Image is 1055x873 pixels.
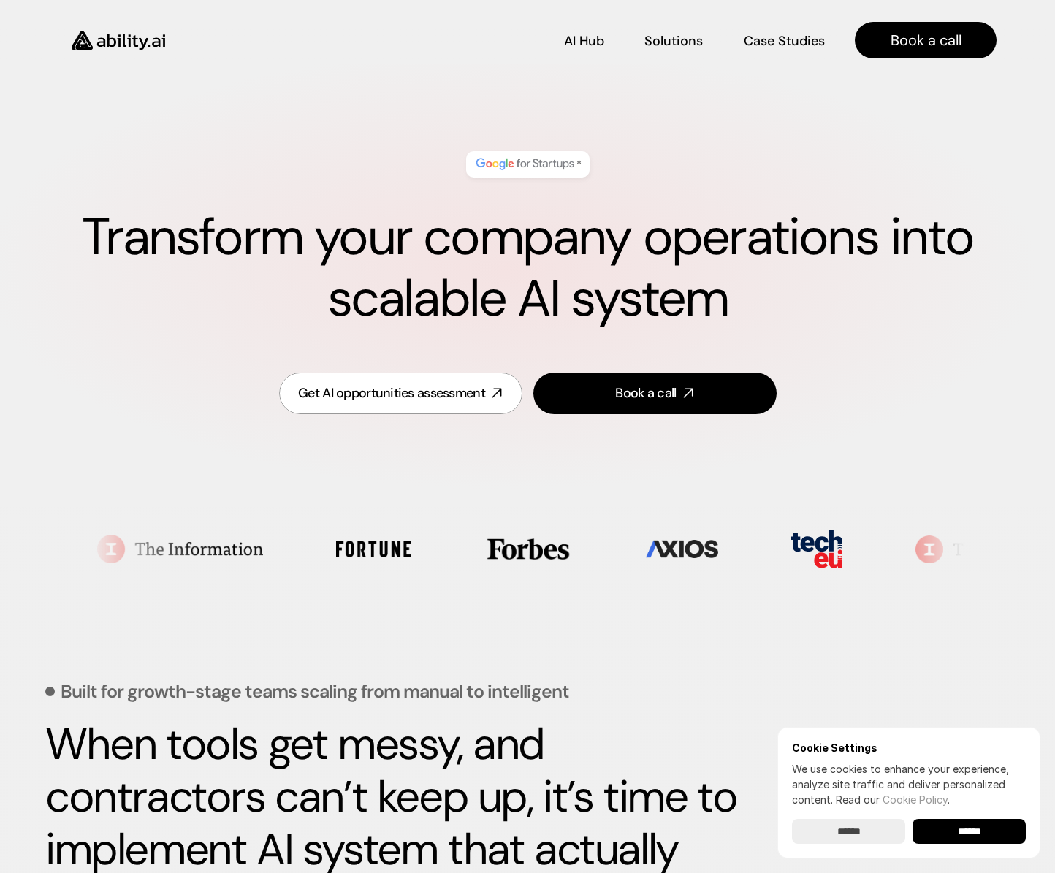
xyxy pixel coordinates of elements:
p: Solutions [644,32,703,50]
a: Cookie Policy [883,793,948,806]
nav: Main navigation [186,22,997,58]
a: Case Studies [743,28,826,53]
a: AI Hub [564,28,604,53]
h6: Cookie Settings [792,742,1026,754]
span: Read our . [836,793,950,806]
div: Book a call [615,384,676,403]
h1: Transform your company operations into scalable AI system [58,207,997,329]
a: Book a call [533,373,777,414]
p: AI Hub [564,32,604,50]
a: Get AI opportunities assessment [279,373,522,414]
div: Get AI opportunities assessment [298,384,485,403]
p: Book a call [891,30,961,50]
a: Solutions [644,28,703,53]
p: Built for growth-stage teams scaling from manual to intelligent [61,682,569,701]
a: Book a call [855,22,997,58]
p: We use cookies to enhance your experience, analyze site traffic and deliver personalized content. [792,761,1026,807]
p: Case Studies [744,32,825,50]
